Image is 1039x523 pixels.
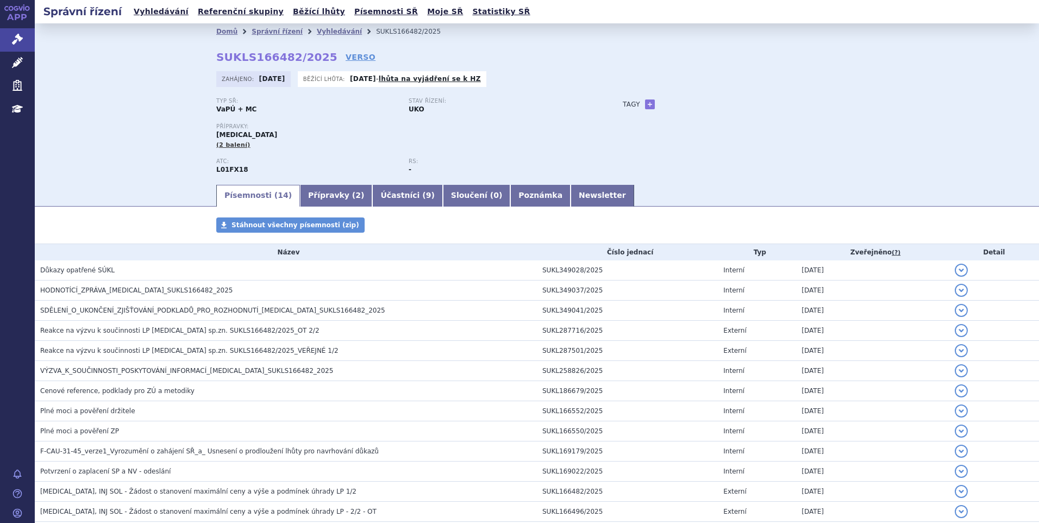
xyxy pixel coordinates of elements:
button: detail [955,264,968,277]
th: Typ [718,244,796,260]
a: Moje SŘ [424,4,466,19]
button: detail [955,465,968,478]
span: Plné moci a pověření držitele [40,407,135,415]
span: 0 [493,191,499,200]
td: SUKL186679/2025 [537,381,718,401]
span: [MEDICAL_DATA] [216,131,277,139]
p: Stav řízení: [409,98,590,104]
span: HODNOTÍCÍ_ZPRÁVA_RYBREVANT_SUKLS166482_2025 [40,287,233,294]
td: SUKL169022/2025 [537,462,718,482]
p: Typ SŘ: [216,98,398,104]
a: Písemnosti (14) [216,185,300,207]
strong: - [409,166,411,173]
h3: Tagy [623,98,640,111]
p: RS: [409,158,590,165]
li: SUKLS166482/2025 [376,23,455,40]
span: Plné moci a pověření ZP [40,427,119,435]
span: Interní [723,287,744,294]
a: Běžící lhůty [290,4,348,19]
span: Reakce na výzvu k součinnosti LP RYBREVANT sp.zn. SUKLS166482/2025_OT 2/2 [40,327,320,334]
td: [DATE] [796,321,949,341]
a: Sloučení (0) [443,185,510,207]
strong: SUKLS166482/2025 [216,51,337,64]
a: Písemnosti SŘ [351,4,421,19]
button: detail [955,304,968,317]
td: [DATE] [796,381,949,401]
td: SUKL169179/2025 [537,441,718,462]
button: detail [955,284,968,297]
button: detail [955,364,968,377]
span: Interní [723,407,744,415]
strong: [DATE] [259,75,285,83]
th: Název [35,244,537,260]
td: SUKL258826/2025 [537,361,718,381]
span: (2 balení) [216,141,251,148]
strong: VaPÚ + MC [216,105,256,113]
a: Stáhnout všechny písemnosti (zip) [216,217,365,233]
span: F-CAU-31-45_verze1_Vyrozumění o zahájení SŘ_a_ Usnesení o prodloužení lhůty pro navrhování důkazů [40,447,379,455]
td: SUKL287716/2025 [537,321,718,341]
strong: [DATE] [350,75,376,83]
td: SUKL166550/2025 [537,421,718,441]
td: SUKL349041/2025 [537,301,718,321]
a: Statistiky SŘ [469,4,533,19]
span: 9 [426,191,431,200]
span: Interní [723,387,744,395]
span: Interní [723,307,744,314]
span: 2 [355,191,361,200]
span: 14 [278,191,288,200]
span: RYBREVANT, INJ SOL - Žádost o stanovení maximální ceny a výše a podmínek úhrady LP - 2/2 - OT [40,508,377,515]
td: [DATE] [796,341,949,361]
a: Newsletter [571,185,634,207]
td: [DATE] [796,502,949,522]
p: - [350,74,481,83]
th: Detail [949,244,1039,260]
button: detail [955,485,968,498]
button: detail [955,445,968,458]
span: Stáhnout všechny písemnosti (zip) [231,221,359,229]
td: SUKL349028/2025 [537,260,718,281]
th: Číslo jednací [537,244,718,260]
strong: AMIVANTAMAB [216,166,248,173]
span: SDĚLENÍ_O_UKONČENÍ_ZJIŠŤOVÁNÍ_PODKLADŮ_PRO_ROZHODNUTÍ_RYBREVANT_SUKLS166482_2025 [40,307,385,314]
strong: UKO [409,105,424,113]
a: Vyhledávání [130,4,192,19]
a: lhůta na vyjádření se k HZ [379,75,481,83]
span: Interní [723,367,744,375]
span: Externí [723,488,746,495]
td: [DATE] [796,482,949,502]
a: Referenční skupiny [195,4,287,19]
span: Zahájeno: [222,74,256,83]
a: Správní řízení [252,28,303,35]
a: Účastníci (9) [372,185,442,207]
td: [DATE] [796,401,949,421]
a: Domů [216,28,237,35]
td: SUKL166496/2025 [537,502,718,522]
span: Externí [723,327,746,334]
td: SUKL166482/2025 [537,482,718,502]
span: RYBREVANT, INJ SOL - Žádost o stanovení maximální ceny a výše a podmínek úhrady LP 1/2 [40,488,356,495]
p: Přípravky: [216,123,601,130]
a: Přípravky (2) [300,185,372,207]
th: Zveřejněno [796,244,949,260]
span: Potvrzení o zaplacení SP a NV - odeslání [40,468,171,475]
p: ATC: [216,158,398,165]
button: detail [955,505,968,518]
button: detail [955,425,968,438]
span: Důkazy opatřené SÚKL [40,266,115,274]
h2: Správní řízení [35,4,130,19]
button: detail [955,324,968,337]
button: detail [955,344,968,357]
span: Reakce na výzvu k součinnosti LP RYBREVANT sp.zn. SUKLS166482/2025_VEŘEJNÉ 1/2 [40,347,339,354]
a: Poznámka [510,185,571,207]
td: [DATE] [796,462,949,482]
button: detail [955,404,968,418]
span: Cenové reference, podklady pro ZÚ a metodiky [40,387,195,395]
td: [DATE] [796,301,949,321]
a: VERSO [346,52,375,63]
a: Vyhledávání [317,28,362,35]
span: Běžící lhůta: [303,74,347,83]
td: SUKL287501/2025 [537,341,718,361]
abbr: (?) [892,249,900,257]
span: Externí [723,508,746,515]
